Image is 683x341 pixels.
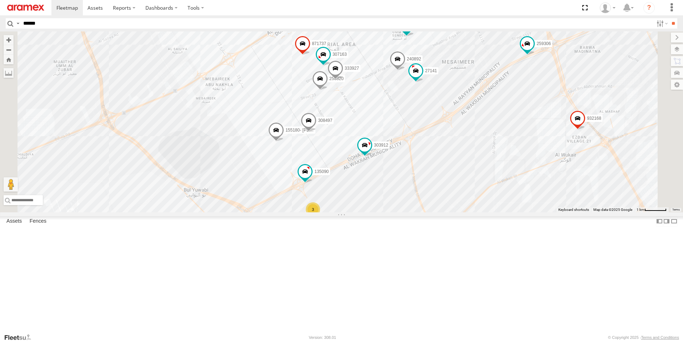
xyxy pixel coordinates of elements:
[26,216,50,226] label: Fences
[4,334,37,341] a: Visit our Website
[4,45,14,55] button: Zoom out
[537,41,551,46] span: 259306
[672,208,680,211] a: Terms (opens in new tab)
[4,177,18,192] button: Drag Pegman onto the map to open Street View
[333,52,347,57] span: 307163
[425,68,437,73] span: 27141
[663,216,670,227] label: Dock Summary Table to the Right
[15,18,21,29] label: Search Query
[643,2,655,14] i: ?
[670,216,678,227] label: Hide Summary Table
[634,207,669,212] button: Map Scale: 1 km per 58 pixels
[656,216,663,227] label: Dock Summary Table to the Left
[654,18,669,29] label: Search Filter Options
[3,216,25,226] label: Assets
[608,335,679,340] div: © Copyright 2025 -
[4,35,14,45] button: Zoom in
[306,202,320,217] div: 3
[345,66,359,71] span: 333927
[285,128,338,133] span: 155180- [PERSON_NAME]
[7,5,44,11] img: aramex-logo.svg
[593,208,632,212] span: Map data ©2025 Google
[587,116,601,121] span: 932168
[558,207,589,212] button: Keyboard shortcuts
[597,3,618,13] div: Mohammed Fahim
[312,41,326,46] span: 871737
[318,118,332,123] span: 308497
[329,76,344,81] span: 256320
[641,335,679,340] a: Terms and Conditions
[637,208,644,212] span: 1 km
[407,56,421,61] span: 240892
[314,169,329,174] span: 135090
[309,335,336,340] div: Version: 308.01
[374,143,388,148] span: 303912
[4,68,14,78] label: Measure
[671,80,683,90] label: Map Settings
[4,55,14,64] button: Zoom Home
